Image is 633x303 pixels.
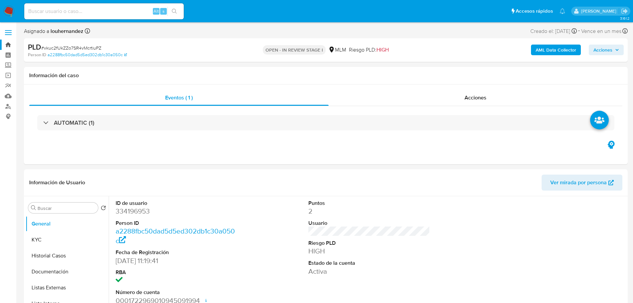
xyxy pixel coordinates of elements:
[26,216,109,232] button: General
[29,72,622,79] h1: Información del caso
[28,52,46,58] b: Person ID
[116,256,238,265] dd: [DATE] 11:19:41
[37,115,614,130] div: AUTOMATIC (1)
[26,280,109,296] button: Listas Externas
[162,8,164,14] span: s
[530,27,577,36] div: Creado el: [DATE]
[328,46,346,54] div: MLM
[116,289,238,296] dt: Número de cuenta
[26,264,109,280] button: Documentación
[621,8,628,15] a: Salir
[41,45,101,51] span: # vkuc2fUkZZo7SR4vMcrtiuPZ
[465,94,486,101] span: Acciones
[26,232,109,248] button: KYC
[49,27,83,35] b: louhernandez
[116,249,238,256] dt: Fecha de Registración
[101,205,106,213] button: Volver al orden por defecto
[349,46,389,54] span: Riesgo PLD:
[116,220,238,227] dt: Person ID
[560,8,565,14] a: Notificaciones
[516,8,553,15] span: Accesos rápidos
[308,207,430,216] dd: 2
[116,207,238,216] dd: 334196953
[54,119,94,126] h3: AUTOMATIC (1)
[308,239,430,247] dt: Riesgo PLD
[536,45,576,55] b: AML Data Collector
[578,27,580,36] span: -
[589,45,624,55] button: Acciones
[308,220,430,227] dt: Usuario
[116,269,238,276] dt: RBA
[154,8,159,14] span: Alt
[26,248,109,264] button: Historial Casos
[308,200,430,207] dt: Puntos
[542,175,622,191] button: Ver mirada por persona
[38,205,95,211] input: Buscar
[531,45,581,55] button: AML Data Collector
[550,175,607,191] span: Ver mirada por persona
[581,8,619,14] p: loui.hernandezrodriguez@mercadolibre.com.mx
[593,45,612,55] span: Acciones
[24,7,184,16] input: Buscar usuario o caso...
[48,52,127,58] a: a2288fbc50dad5d5ed302db1c30a050c
[116,200,238,207] dt: ID de usuario
[263,45,326,55] p: OPEN - IN REVIEW STAGE I
[376,46,389,54] span: HIGH
[116,226,235,245] a: a2288fbc50dad5d5ed302db1c30a050c
[308,259,430,267] dt: Estado de la cuenta
[165,94,193,101] span: Eventos ( 1 )
[28,42,41,52] b: PLD
[31,205,36,211] button: Buscar
[167,7,181,16] button: search-icon
[581,28,621,35] span: Vence en un mes
[308,267,430,276] dd: Activa
[24,28,83,35] span: Asignado a
[308,246,430,256] dd: HIGH
[29,179,85,186] h1: Información de Usuario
